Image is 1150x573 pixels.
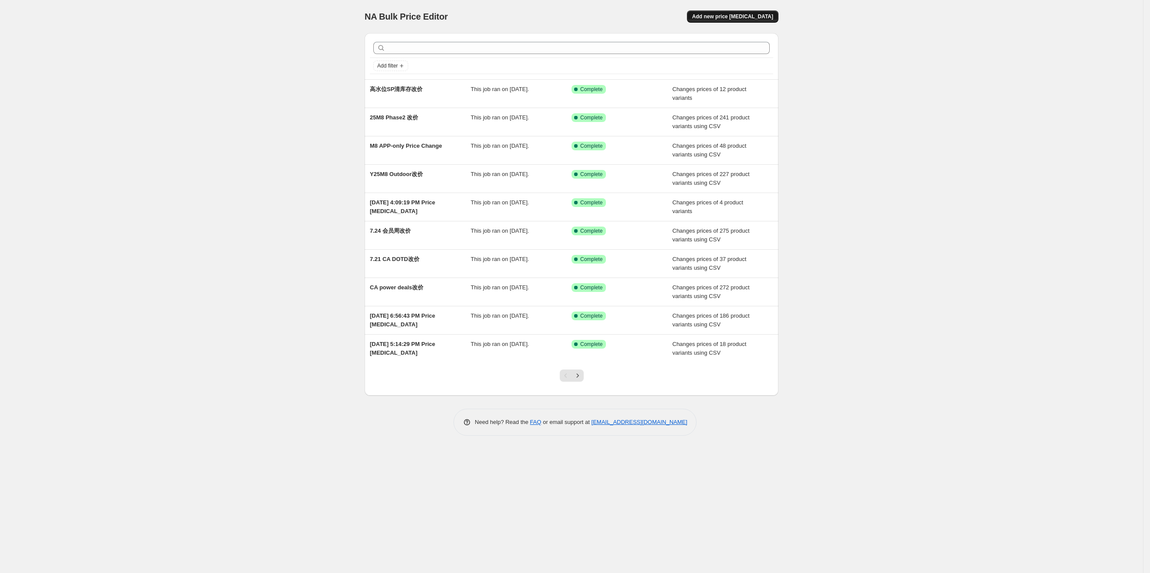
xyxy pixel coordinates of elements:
[541,419,592,425] span: or email support at
[673,114,750,129] span: Changes prices of 241 product variants using CSV
[580,114,602,121] span: Complete
[530,419,541,425] a: FAQ
[370,284,423,291] span: CA power deals改价
[580,199,602,206] span: Complete
[471,86,529,92] span: This job ran on [DATE].
[673,341,747,356] span: Changes prices of 18 product variants using CSV
[673,171,750,186] span: Changes prices of 227 product variants using CSV
[673,312,750,328] span: Changes prices of 186 product variants using CSV
[370,199,435,214] span: [DATE] 4:09:19 PM Price [MEDICAL_DATA]
[580,312,602,319] span: Complete
[373,61,408,71] button: Add filter
[370,312,435,328] span: [DATE] 6:56:43 PM Price [MEDICAL_DATA]
[471,256,529,262] span: This job ran on [DATE].
[471,142,529,149] span: This job ran on [DATE].
[471,171,529,177] span: This job ran on [DATE].
[370,114,418,121] span: 25M8 Phase2 改价
[475,419,530,425] span: Need help? Read the
[471,341,529,347] span: This job ran on [DATE].
[572,370,584,382] button: Next
[370,227,411,234] span: 7.24 会员周改价
[471,284,529,291] span: This job ran on [DATE].
[370,142,442,149] span: M8 APP-only Price Change
[370,171,423,177] span: Y25M8 Outdoor改价
[580,284,602,291] span: Complete
[687,10,778,23] button: Add new price [MEDICAL_DATA]
[580,171,602,178] span: Complete
[673,256,747,271] span: Changes prices of 37 product variants using CSV
[580,142,602,149] span: Complete
[580,227,602,234] span: Complete
[365,12,448,21] span: NA Bulk Price Editor
[592,419,687,425] a: [EMAIL_ADDRESS][DOMAIN_NAME]
[673,227,750,243] span: Changes prices of 275 product variants using CSV
[580,341,602,348] span: Complete
[370,341,435,356] span: [DATE] 5:14:29 PM Price [MEDICAL_DATA]
[471,227,529,234] span: This job ran on [DATE].
[580,256,602,263] span: Complete
[673,284,750,299] span: Changes prices of 272 product variants using CSV
[370,86,423,92] span: 高水位SP清库存改价
[471,114,529,121] span: This job ran on [DATE].
[580,86,602,93] span: Complete
[377,62,398,69] span: Add filter
[692,13,773,20] span: Add new price [MEDICAL_DATA]
[560,370,584,382] nav: Pagination
[673,199,744,214] span: Changes prices of 4 product variants
[471,199,529,206] span: This job ran on [DATE].
[471,312,529,319] span: This job ran on [DATE].
[673,86,747,101] span: Changes prices of 12 product variants
[673,142,747,158] span: Changes prices of 48 product variants using CSV
[370,256,419,262] span: 7.21 CA DOTD改价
